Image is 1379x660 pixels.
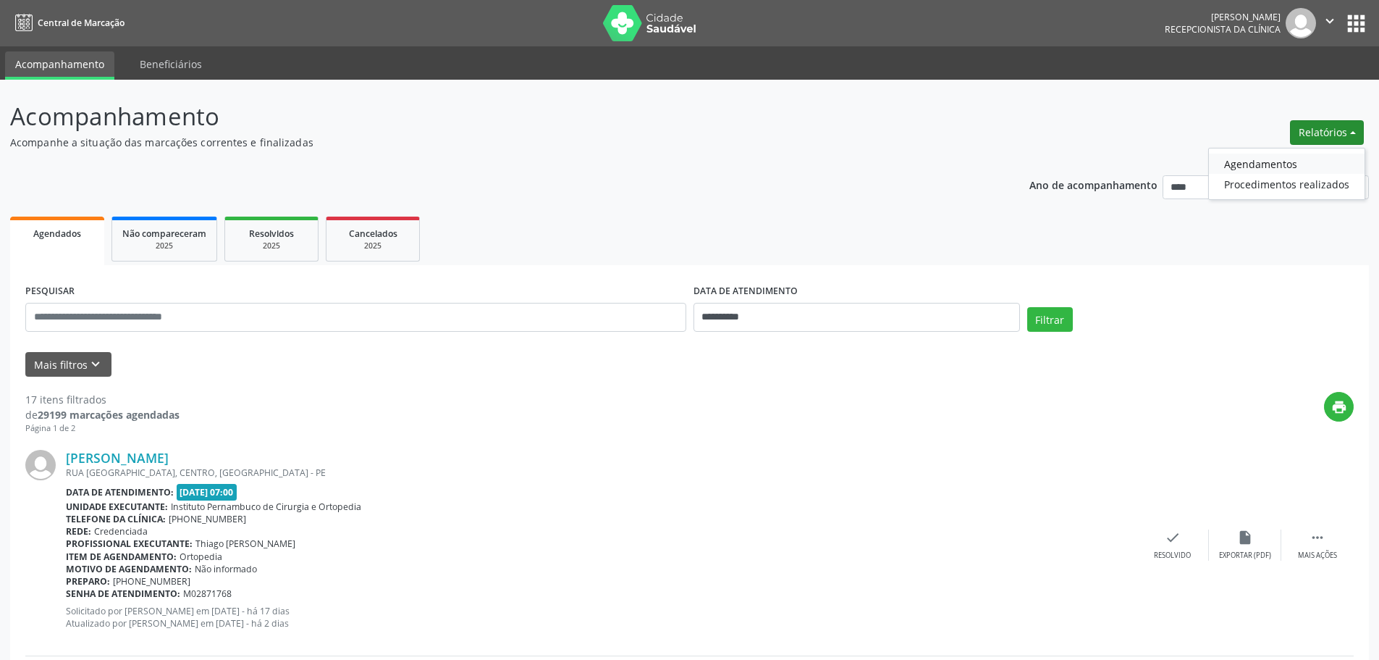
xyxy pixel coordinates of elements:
[10,135,961,150] p: Acompanhe a situação das marcações correntes e finalizadas
[38,17,125,29] span: Central de Marcação
[183,588,232,600] span: M02871768
[122,241,206,251] div: 2025
[337,241,409,251] div: 2025
[38,408,180,422] strong: 29199 marcações agendadas
[180,551,222,563] span: Ortopedia
[1324,392,1354,422] button: print
[1154,551,1191,561] div: Resolvido
[1316,8,1344,38] button: 
[66,575,110,588] b: Preparo:
[1165,530,1181,546] i: check
[25,450,56,480] img: img
[235,241,308,251] div: 2025
[1322,13,1338,29] i: 
[1290,120,1364,145] button: Relatórios
[66,450,169,466] a: [PERSON_NAME]
[1298,551,1337,561] div: Mais ações
[66,501,168,513] b: Unidade executante:
[113,575,190,588] span: [PHONE_NUMBER]
[1331,399,1347,415] i: print
[5,51,114,80] a: Acompanhamento
[33,227,81,240] span: Agendados
[195,563,257,575] span: Não informado
[66,525,91,538] b: Rede:
[10,99,961,135] p: Acompanhamento
[177,484,237,501] span: [DATE] 07:00
[1027,307,1073,332] button: Filtrar
[1165,11,1281,23] div: [PERSON_NAME]
[1209,174,1365,194] a: Procedimentos realizados
[349,227,397,240] span: Cancelados
[66,513,166,525] b: Telefone da clínica:
[249,227,294,240] span: Resolvidos
[1310,530,1325,546] i: 
[1209,154,1365,174] a: Agendamentos
[130,51,212,77] a: Beneficiários
[66,538,193,550] b: Profissional executante:
[25,422,180,435] div: Página 1 de 2
[10,11,125,35] a: Central de Marcação
[195,538,295,550] span: Thiago [PERSON_NAME]
[1219,551,1271,561] div: Exportar (PDF)
[1029,175,1157,193] p: Ano de acompanhamento
[693,280,798,303] label: DATA DE ATENDIMENTO
[66,563,192,575] b: Motivo de agendamento:
[66,551,177,563] b: Item de agendamento:
[1286,8,1316,38] img: img
[88,356,104,372] i: keyboard_arrow_down
[25,392,180,407] div: 17 itens filtrados
[1165,23,1281,35] span: Recepcionista da clínica
[122,227,206,240] span: Não compareceram
[1208,148,1365,200] ul: Relatórios
[171,501,361,513] span: Instituto Pernambuco de Cirurgia e Ortopedia
[94,525,148,538] span: Credenciada
[66,605,1136,630] p: Solicitado por [PERSON_NAME] em [DATE] - há 17 dias Atualizado por [PERSON_NAME] em [DATE] - há 2...
[1344,11,1369,36] button: apps
[1237,530,1253,546] i: insert_drive_file
[25,352,111,377] button: Mais filtroskeyboard_arrow_down
[169,513,246,525] span: [PHONE_NUMBER]
[66,588,180,600] b: Senha de atendimento:
[25,407,180,422] div: de
[25,280,75,303] label: PESQUISAR
[66,486,174,498] b: Data de atendimento:
[66,467,1136,479] div: RUA [GEOGRAPHIC_DATA], CENTRO, [GEOGRAPHIC_DATA] - PE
